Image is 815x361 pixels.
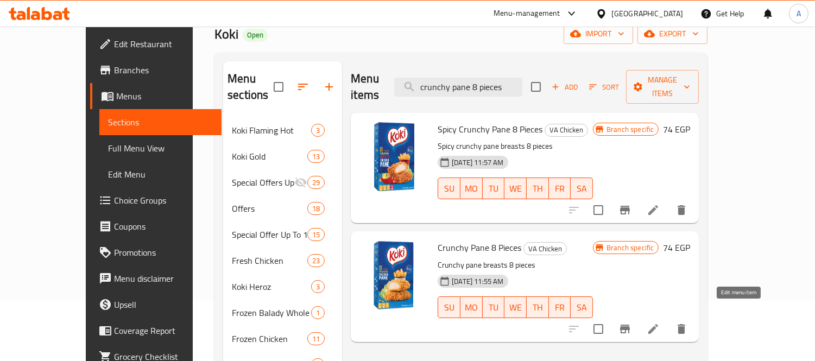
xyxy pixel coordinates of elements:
div: items [311,124,325,137]
span: Branches [114,64,213,77]
h2: Menu sections [228,71,274,103]
div: Frozen Balady Whole Chicken1 [223,300,342,326]
a: Coupons [90,213,222,239]
div: items [307,228,325,241]
button: Branch-specific-item [612,316,638,342]
a: Upsell [90,292,222,318]
div: VA Chicken [523,242,567,255]
span: MO [465,300,478,315]
span: TU [487,181,501,197]
span: TU [487,300,501,315]
span: Special Offer Up To 10% Off [232,228,307,241]
button: SA [571,296,593,318]
span: Menus [116,90,213,103]
span: SU [443,181,456,197]
div: [GEOGRAPHIC_DATA] [611,8,683,20]
div: items [311,280,325,293]
button: SU [438,296,460,318]
a: Edit Menu [99,161,222,187]
span: SU [443,300,456,315]
p: Crunchy pane breasts 8 pieces [438,258,593,272]
span: Choice Groups [114,194,213,207]
span: 13 [308,151,324,162]
span: 15 [308,230,324,240]
span: Koki Heroz [232,280,311,293]
span: Frozen Balady Whole Chicken [232,306,311,319]
span: Upsell [114,298,213,311]
p: Spicy crunchy pane breasts 8 pieces [438,140,593,153]
a: Branches [90,57,222,83]
button: MO [460,296,483,318]
div: Frozen Chicken11 [223,326,342,352]
button: WE [504,296,527,318]
span: VA Chicken [524,243,566,255]
span: Select section [525,75,547,98]
button: Sort [586,79,622,96]
span: export [646,27,699,41]
span: 11 [308,334,324,344]
span: Koki Gold [232,150,307,163]
div: Offers18 [223,195,342,221]
button: import [564,24,633,44]
button: TH [527,296,549,318]
span: Koki [214,22,238,46]
div: Menu-management [494,7,560,20]
span: Sort items [582,79,626,96]
span: 3 [312,125,324,136]
div: Fresh Chicken [232,254,307,267]
div: items [307,202,325,215]
button: FR [549,178,571,199]
div: items [307,150,325,163]
div: items [307,254,325,267]
a: Menus [90,83,222,109]
div: items [311,306,325,319]
div: Koki Flaming Hot3 [223,117,342,143]
span: 23 [308,256,324,266]
a: Promotions [90,239,222,265]
span: Select to update [587,199,610,221]
button: export [637,24,707,44]
button: Add [547,79,582,96]
button: TH [527,178,549,199]
span: Offers [232,202,307,215]
span: Edit Menu [108,168,213,181]
span: Coverage Report [114,324,213,337]
span: 29 [308,178,324,188]
span: import [572,27,624,41]
a: Edit Restaurant [90,31,222,57]
a: Full Menu View [99,135,222,161]
span: TH [531,181,545,197]
span: Koki Flaming Hot [232,124,311,137]
button: TU [483,178,505,199]
span: Frozen Chicken [232,332,307,345]
span: [DATE] 11:55 AM [447,276,508,287]
span: Open [243,30,268,40]
a: Choice Groups [90,187,222,213]
a: Sections [99,109,222,135]
span: Branch specific [602,243,658,253]
div: items [307,332,325,345]
button: TU [483,296,505,318]
div: VA Chicken [545,124,588,137]
h6: 74 EGP [663,122,690,137]
div: items [307,176,325,189]
span: Spicy Crunchy Pane 8 Pieces [438,121,542,137]
svg: Inactive section [294,176,307,189]
button: SA [571,178,593,199]
button: Branch-specific-item [612,197,638,223]
span: 1 [312,308,324,318]
span: Sections [108,116,213,129]
button: FR [549,296,571,318]
div: Koki Heroz3 [223,274,342,300]
span: MO [465,181,478,197]
button: delete [668,316,694,342]
span: Menu disclaimer [114,272,213,285]
input: search [394,78,522,97]
span: FR [553,300,567,315]
span: Manage items [635,73,690,100]
span: 3 [312,282,324,292]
